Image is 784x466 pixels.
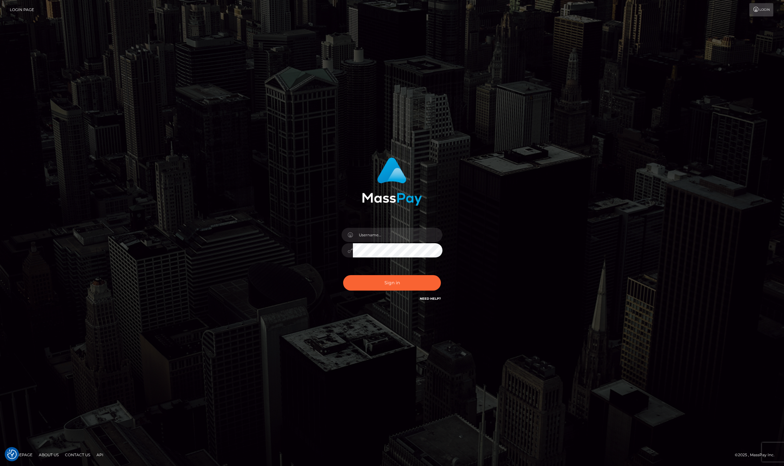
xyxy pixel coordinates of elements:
input: Username... [353,228,442,242]
button: Consent Preferences [7,450,17,459]
a: Login Page [10,3,34,16]
img: MassPay Login [362,157,422,206]
img: Revisit consent button [7,450,17,459]
a: Homepage [7,450,35,460]
div: © 2025 , MassPay Inc. [735,451,779,458]
a: Login [749,3,773,16]
a: API [94,450,106,460]
a: Contact Us [62,450,93,460]
button: Sign in [343,275,441,291]
a: About Us [36,450,61,460]
a: Need Help? [420,297,441,301]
